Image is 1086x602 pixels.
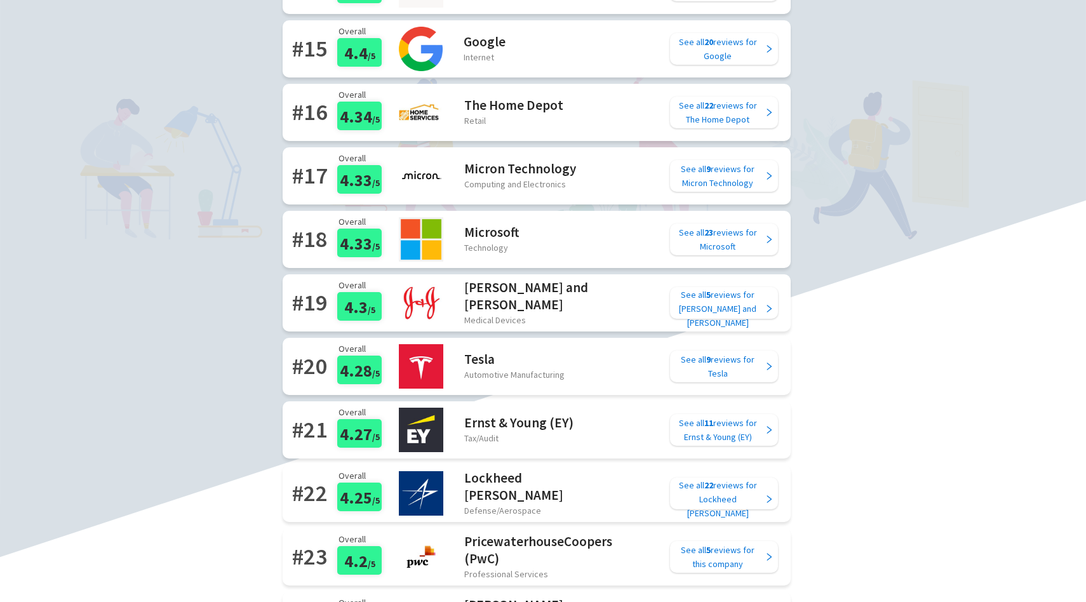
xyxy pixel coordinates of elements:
p: Overall [339,88,388,102]
div: See all reviews for [PERSON_NAME] and [PERSON_NAME] [673,288,763,330]
img: Ernst & Young (EY) [399,408,443,452]
p: Overall [339,278,388,292]
b: 5 [706,544,711,556]
span: right [765,304,774,313]
b: 5 [706,289,711,300]
b: 22 [704,100,713,111]
div: See all reviews for Lockheed [PERSON_NAME] [673,478,763,520]
h2: # 17 [292,157,328,194]
img: Google [399,27,443,71]
div: See all reviews for Ernst & Young (EY) [673,416,763,444]
div: 4.3 [337,292,382,321]
div: Tax/Audit [464,431,573,445]
p: Overall [339,24,388,38]
h2: # 19 [292,284,328,321]
h2: Google [464,33,506,50]
p: Overall [339,469,388,483]
div: See all reviews for this company [673,543,763,571]
div: 4.33 [337,165,382,194]
b: 9 [706,354,711,365]
img: Microsoft [399,217,443,262]
span: right [765,425,774,434]
span: /5 [372,368,380,379]
div: Medical Devices [464,313,591,327]
div: See all reviews for Google [673,35,763,63]
p: Overall [339,342,388,356]
div: Defense/Aerospace [464,504,591,518]
img: PricewaterhouseCoopers (PwC) [399,535,443,579]
h2: The Home Depot [464,97,563,114]
p: Overall [339,151,388,165]
div: 4.4 [337,38,382,67]
span: /5 [368,50,375,62]
b: 11 [704,417,713,429]
span: right [765,362,774,371]
span: right [765,552,774,561]
span: /5 [368,304,375,316]
h2: Ernst & Young (EY) [464,414,573,431]
span: /5 [368,558,375,570]
b: 9 [706,163,711,175]
p: Overall [339,532,388,546]
div: Automotive Manufacturing [464,368,565,382]
a: See all20reviews forGoogle [670,33,778,65]
a: See all11reviews forErnst & Young (EY) [670,414,778,446]
a: See all23reviews forMicrosoft [670,224,778,255]
b: 22 [704,479,713,491]
div: 4.34 [337,102,382,130]
div: See all reviews for Microsoft [673,225,763,253]
div: 4.2 [337,546,382,575]
a: See all9reviews forTesla [670,351,778,382]
div: See all reviews for The Home Depot [673,98,763,126]
span: /5 [372,241,380,252]
div: See all reviews for Tesla [673,352,763,380]
div: Technology [464,241,519,255]
span: /5 [372,114,380,125]
span: /5 [372,495,380,506]
h2: [PERSON_NAME] and [PERSON_NAME] [464,279,591,313]
a: See all5reviews for[PERSON_NAME] and [PERSON_NAME] [670,287,778,319]
p: Overall [339,405,388,419]
div: Professional Services [464,567,591,581]
span: /5 [372,431,380,443]
h2: Micron Technology [464,160,576,177]
div: 4.28 [337,356,382,384]
div: Retail [464,114,563,128]
img: Tesla [399,344,443,389]
a: See all9reviews forMicron Technology [670,160,778,192]
h2: Microsoft [464,224,519,241]
span: right [765,235,774,244]
h2: # 16 [292,94,328,130]
a: See all22reviews forLockheed [PERSON_NAME] [670,478,778,509]
div: Internet [464,50,506,64]
h2: Tesla [464,351,565,368]
img: The Home Depot [399,90,443,135]
div: 4.25 [337,483,382,511]
h2: # 21 [292,411,328,448]
a: See all22reviews forThe Home Depot [670,97,778,128]
b: 23 [704,227,713,238]
div: 4.33 [337,229,382,257]
b: 20 [704,36,713,48]
img: Johnson and Johnson [399,281,443,325]
div: Computing and Electronics [464,177,576,191]
p: Overall [339,215,388,229]
h2: # 20 [292,348,328,384]
img: Micron Technology [399,163,443,189]
span: right [765,108,774,117]
span: right [765,495,774,504]
h2: Lockheed [PERSON_NAME] [464,469,591,504]
a: See all5reviews forthis company [670,541,778,573]
h2: # 23 [292,538,328,575]
span: right [765,171,774,180]
img: Lockheed Martin [399,471,443,516]
h2: # 15 [292,30,328,67]
span: right [765,44,774,53]
div: 4.27 [337,419,382,448]
h2: PricewaterhouseCoopers (PwC) [464,533,591,567]
span: /5 [372,177,380,189]
div: See all reviews for Micron Technology [673,162,763,190]
h2: # 18 [292,221,328,257]
h2: # 22 [292,475,328,511]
